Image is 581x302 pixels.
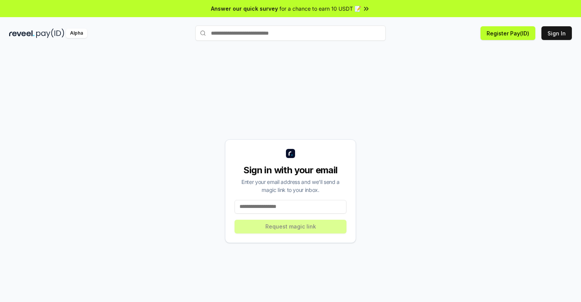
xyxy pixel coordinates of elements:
span: for a chance to earn 10 USDT 📝 [279,5,361,13]
button: Sign In [541,26,572,40]
img: reveel_dark [9,29,35,38]
img: logo_small [286,149,295,158]
div: Sign in with your email [235,164,346,176]
div: Alpha [66,29,87,38]
img: pay_id [36,29,64,38]
span: Answer our quick survey [211,5,278,13]
button: Register Pay(ID) [480,26,535,40]
div: Enter your email address and we’ll send a magic link to your inbox. [235,178,346,194]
